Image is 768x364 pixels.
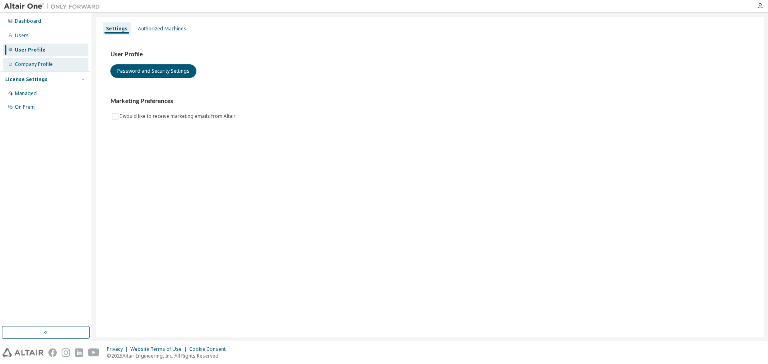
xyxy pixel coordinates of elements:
h3: Marketing Preferences [110,97,750,105]
div: Dashboard [15,18,41,24]
div: Authorized Machines [138,26,186,32]
button: Password and Security Settings [110,64,196,78]
div: Website Terms of Use [130,346,189,352]
div: Users [15,32,29,39]
img: Altair One [4,2,104,10]
div: License Settings [5,76,48,83]
div: Settings [106,26,128,32]
div: User Profile [15,47,46,53]
img: youtube.svg [88,348,100,357]
div: Managed [15,90,37,97]
h3: User Profile [110,50,750,58]
p: © 2025 Altair Engineering, Inc. All Rights Reserved. [107,352,230,359]
div: On Prem [15,104,35,110]
div: Company Profile [15,61,53,68]
img: linkedin.svg [75,348,83,357]
div: Cookie Consent [189,346,230,352]
img: altair_logo.svg [2,348,44,357]
div: Privacy [107,346,130,352]
img: facebook.svg [48,348,57,357]
label: I would like to receive marketing emails from Altair [120,111,237,121]
img: instagram.svg [62,348,70,357]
